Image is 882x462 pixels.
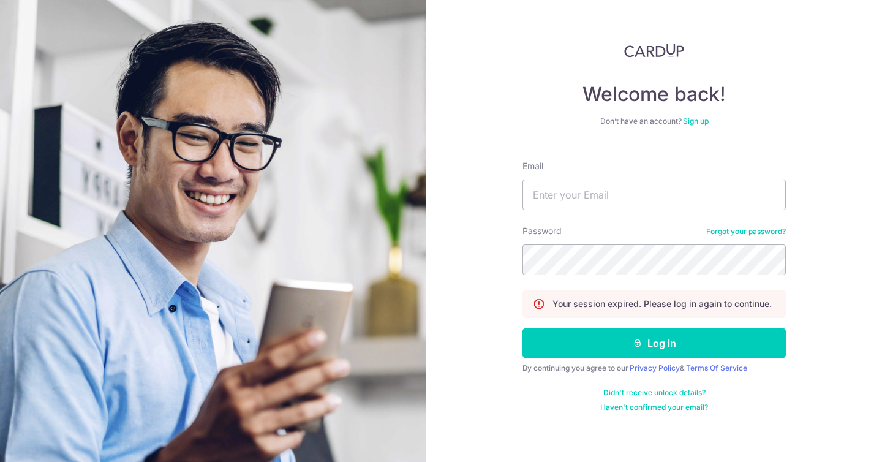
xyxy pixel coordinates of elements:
[706,227,786,237] a: Forgot your password?
[683,116,709,126] a: Sign up
[603,388,706,398] a: Didn't receive unlock details?
[522,116,786,126] div: Don’t have an account?
[686,363,747,373] a: Terms Of Service
[522,82,786,107] h4: Welcome back!
[624,43,684,58] img: CardUp Logo
[630,363,680,373] a: Privacy Policy
[522,160,543,172] label: Email
[522,328,786,358] button: Log in
[552,298,772,310] p: Your session expired. Please log in again to continue.
[522,225,562,237] label: Password
[522,363,786,373] div: By continuing you agree to our &
[522,180,786,210] input: Enter your Email
[600,403,708,412] a: Haven't confirmed your email?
